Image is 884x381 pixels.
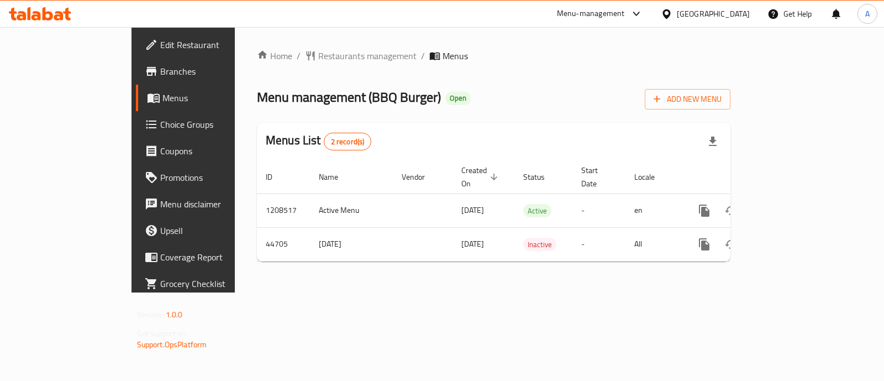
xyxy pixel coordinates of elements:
[136,191,279,217] a: Menu disclaimer
[137,307,164,322] span: Version:
[718,197,744,224] button: Change Status
[691,231,718,258] button: more
[266,132,371,150] h2: Menus List
[421,49,425,62] li: /
[136,244,279,270] a: Coverage Report
[523,238,556,251] span: Inactive
[257,227,310,261] td: 44705
[572,227,625,261] td: -
[461,237,484,251] span: [DATE]
[136,138,279,164] a: Coupons
[160,224,270,237] span: Upsell
[136,32,279,58] a: Edit Restaurant
[136,270,279,297] a: Grocery Checklist
[557,7,625,20] div: Menu-management
[443,49,468,62] span: Menus
[297,49,301,62] li: /
[324,137,371,147] span: 2 record(s)
[445,92,471,105] div: Open
[699,128,726,155] div: Export file
[718,231,744,258] button: Change Status
[162,91,270,105] span: Menus
[445,93,471,103] span: Open
[691,197,718,224] button: more
[257,49,730,62] nav: breadcrumb
[257,194,310,227] td: 1208517
[160,118,270,131] span: Choice Groups
[166,307,183,322] span: 1.0.0
[136,58,279,85] a: Branches
[310,194,393,227] td: Active Menu
[319,170,352,184] span: Name
[645,89,730,109] button: Add New Menu
[461,203,484,217] span: [DATE]
[160,197,270,211] span: Menu disclaimer
[137,326,188,341] span: Get support on:
[160,65,270,78] span: Branches
[266,170,287,184] span: ID
[625,194,682,227] td: en
[257,85,441,109] span: Menu management ( BBQ Burger )
[324,133,372,150] div: Total records count
[654,92,722,106] span: Add New Menu
[160,144,270,158] span: Coupons
[310,227,393,261] td: [DATE]
[461,164,501,190] span: Created On
[136,164,279,191] a: Promotions
[318,49,417,62] span: Restaurants management
[625,227,682,261] td: All
[677,8,750,20] div: [GEOGRAPHIC_DATA]
[160,38,270,51] span: Edit Restaurant
[523,170,559,184] span: Status
[136,111,279,138] a: Choice Groups
[160,277,270,290] span: Grocery Checklist
[581,164,612,190] span: Start Date
[865,8,870,20] span: A
[136,217,279,244] a: Upsell
[160,171,270,184] span: Promotions
[402,170,439,184] span: Vendor
[682,160,806,194] th: Actions
[305,49,417,62] a: Restaurants management
[160,250,270,264] span: Coverage Report
[257,160,806,262] table: enhanced table
[572,194,625,227] td: -
[523,205,551,217] span: Active
[634,170,669,184] span: Locale
[137,337,207,352] a: Support.OpsPlatform
[136,85,279,111] a: Menus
